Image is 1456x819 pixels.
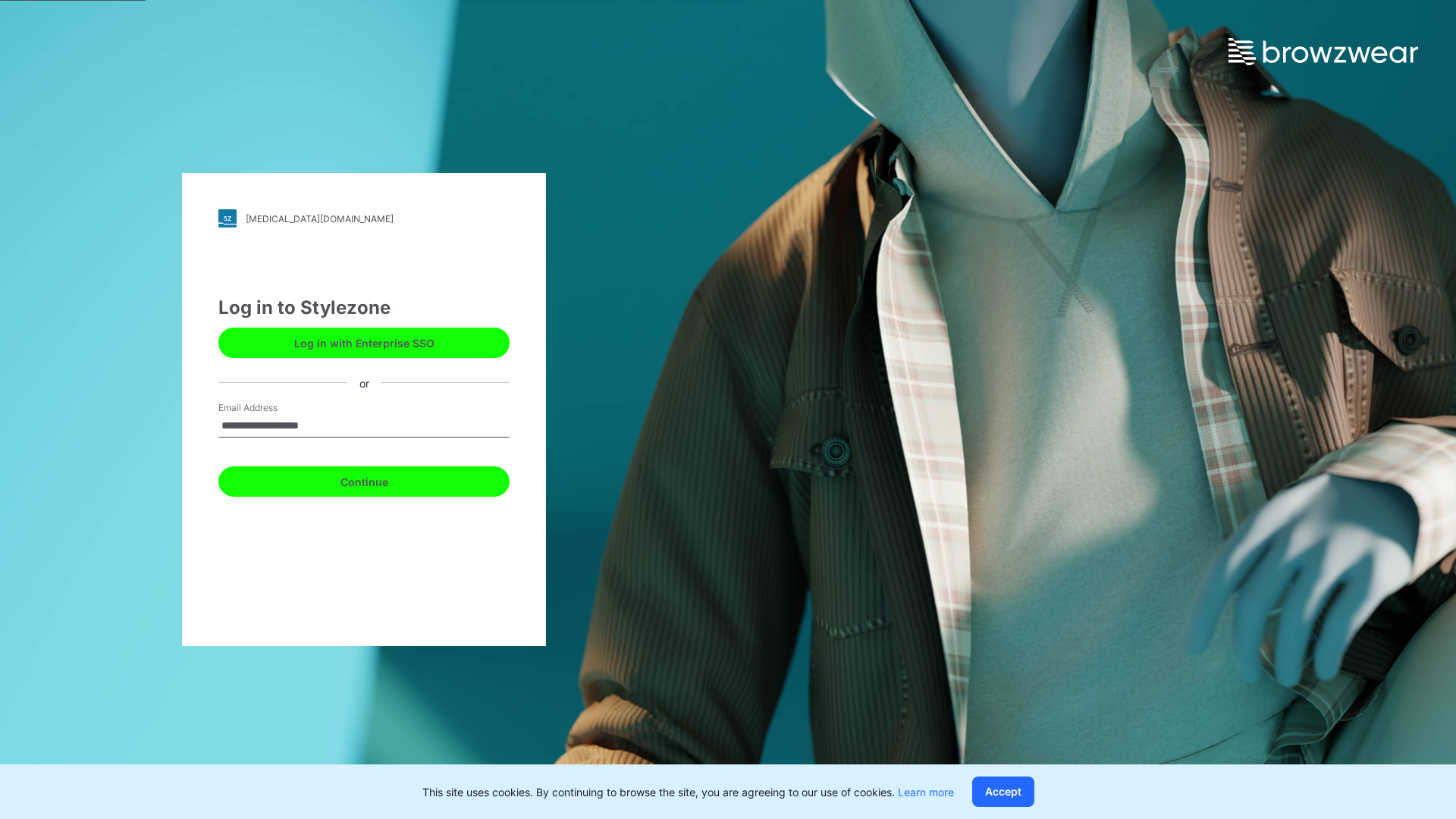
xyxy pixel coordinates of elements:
[218,401,325,415] label: Email Address
[246,213,394,224] div: [MEDICAL_DATA][DOMAIN_NAME]
[898,786,954,799] a: Learn more
[1228,38,1418,65] img: browzwear-logo.e42bd6dac1945053ebaf764b6aa21510.svg
[218,209,510,227] a: [MEDICAL_DATA][DOMAIN_NAME]
[218,294,510,322] div: Log in to Stylezone
[218,466,510,497] button: Continue
[422,784,954,800] p: This site uses cookies. By continuing to browse the site, you are agreeing to our use of cookies.
[218,209,237,227] img: stylezone-logo.562084cfcfab977791bfbf7441f1a819.svg
[972,777,1034,807] button: Accept
[218,328,510,358] button: Log in with Enterprise SSO
[347,375,381,391] div: or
